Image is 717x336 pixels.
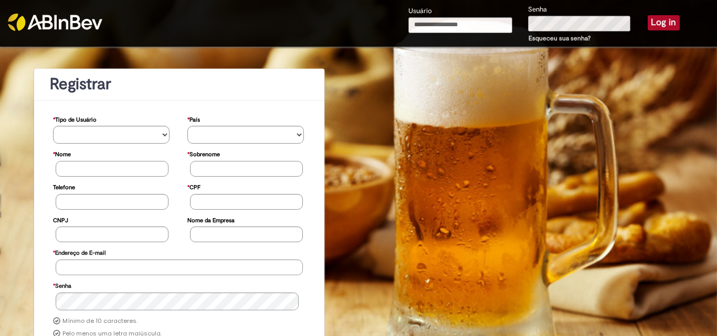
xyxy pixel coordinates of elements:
label: CNPJ [53,212,68,227]
label: Usuário [408,6,432,16]
label: Endereço de E-mail [53,244,106,259]
label: Sobrenome [187,146,220,161]
label: Nome [53,146,71,161]
label: Nome da Empresa [187,212,235,227]
label: CPF [187,179,201,194]
img: ABInbev-white.png [8,14,102,31]
h1: Registrar [50,75,309,93]
button: Log in [648,15,680,30]
label: Tipo de Usuário [53,111,97,126]
label: Senha [528,5,547,15]
a: Esqueceu sua senha? [529,34,591,42]
label: Telefone [53,179,75,194]
label: País [187,111,200,126]
label: Senha [53,277,71,292]
label: Mínimo de 10 caracteres. [62,317,138,326]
